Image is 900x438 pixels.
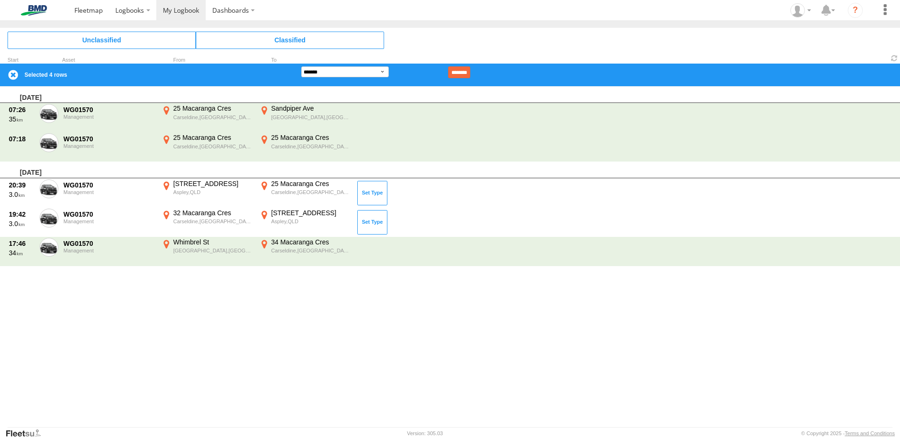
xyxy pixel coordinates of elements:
[173,133,253,142] div: 25 Macaranga Cres
[64,143,155,149] div: Management
[64,135,155,143] div: WG01570
[357,181,387,205] button: Click to Set
[160,58,254,63] div: From
[271,189,351,195] div: Carseldine,[GEOGRAPHIC_DATA]
[8,58,36,63] div: Click to Sort
[173,247,253,254] div: [GEOGRAPHIC_DATA],[GEOGRAPHIC_DATA]
[160,179,254,207] label: Click to View Event Location
[787,3,814,17] div: Casper Heunis
[271,247,351,254] div: Carseldine,[GEOGRAPHIC_DATA]
[62,58,156,63] div: Asset
[258,58,352,63] div: To
[9,115,34,123] div: 35
[271,218,351,225] div: Aspley,QLD
[9,105,34,114] div: 07:26
[173,179,253,188] div: [STREET_ADDRESS]
[271,114,351,121] div: [GEOGRAPHIC_DATA],[GEOGRAPHIC_DATA]
[271,143,351,150] div: Carseldine,[GEOGRAPHIC_DATA]
[9,249,34,257] div: 34
[845,430,895,436] a: Terms and Conditions
[173,104,253,113] div: 25 Macaranga Cres
[173,189,253,195] div: Aspley,QLD
[9,190,34,199] div: 3.0
[271,238,351,246] div: 34 Macaranga Cres
[160,133,254,161] label: Click to View Event Location
[173,143,253,150] div: Carseldine,[GEOGRAPHIC_DATA]
[8,32,196,49] span: Click to view Unclassified Trips
[258,133,352,161] label: Click to View Event Location
[173,209,253,217] div: 32 Macaranga Cres
[160,238,254,265] label: Click to View Event Location
[160,209,254,236] label: Click to View Event Location
[9,181,34,189] div: 20:39
[271,104,351,113] div: Sandpiper Ave
[64,114,155,120] div: Management
[407,430,443,436] div: Version: 305.03
[173,238,253,246] div: Whimbrel St
[889,54,900,63] span: Refresh
[258,179,352,207] label: Click to View Event Location
[173,114,253,121] div: Carseldine,[GEOGRAPHIC_DATA]
[64,105,155,114] div: WG01570
[64,181,155,189] div: WG01570
[357,210,387,235] button: Click to Set
[64,189,155,195] div: Management
[9,239,34,248] div: 17:46
[258,209,352,236] label: Click to View Event Location
[9,210,34,219] div: 19:42
[9,135,34,143] div: 07:18
[258,104,352,131] label: Click to View Event Location
[271,179,351,188] div: 25 Macaranga Cres
[64,219,155,224] div: Management
[271,209,351,217] div: [STREET_ADDRESS]
[196,32,384,49] span: Click to view Classified Trips
[173,218,253,225] div: Carseldine,[GEOGRAPHIC_DATA]
[271,133,351,142] div: 25 Macaranga Cres
[64,239,155,248] div: WG01570
[848,3,863,18] i: ?
[258,238,352,265] label: Click to View Event Location
[801,430,895,436] div: © Copyright 2025 -
[5,429,48,438] a: Visit our Website
[64,210,155,219] div: WG01570
[160,104,254,131] label: Click to View Event Location
[8,69,19,81] label: Clear Selection
[9,5,58,16] img: bmd-logo.svg
[9,219,34,228] div: 3.0
[64,248,155,253] div: Management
